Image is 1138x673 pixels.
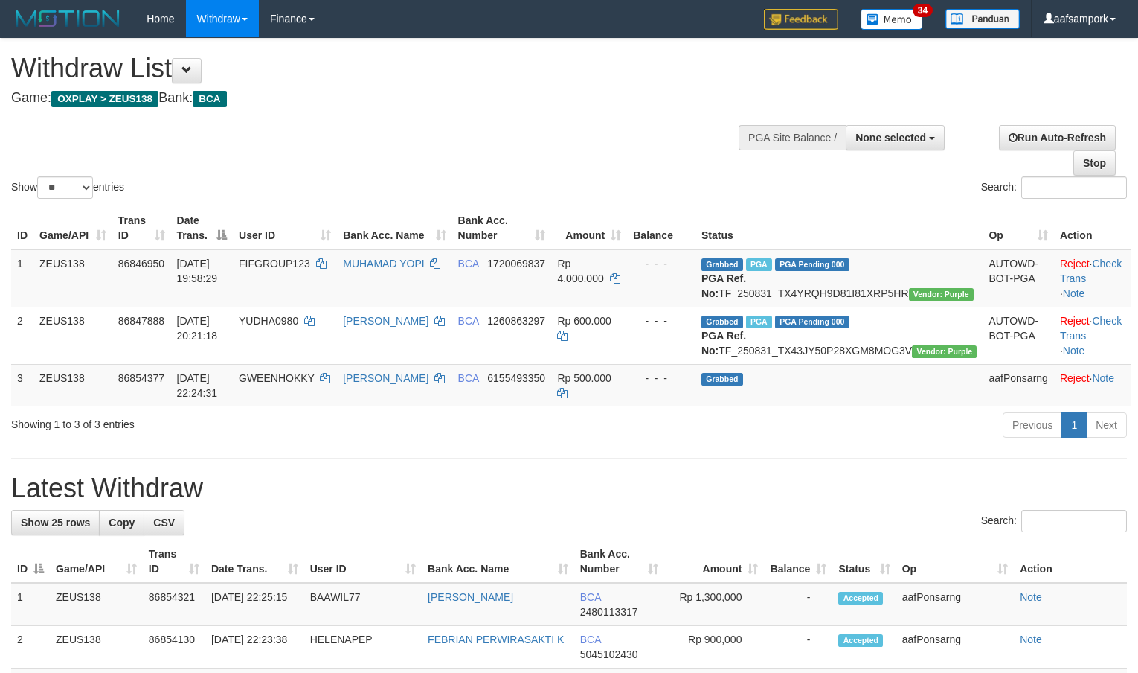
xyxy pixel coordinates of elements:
[764,540,832,583] th: Balance: activate to sort column ascending
[487,372,545,384] span: Copy 6155493350 to clipboard
[1063,287,1085,299] a: Note
[1054,249,1131,307] td: · ·
[458,372,479,384] span: BCA
[1054,364,1131,406] td: ·
[574,540,665,583] th: Bank Acc. Number: activate to sort column ascending
[746,316,772,328] span: Marked by aafnoeunsreypich
[1014,540,1127,583] th: Action
[171,207,233,249] th: Date Trans.: activate to sort column descending
[239,258,310,269] span: FIFGROUP123
[1020,634,1042,645] a: Note
[557,372,611,384] span: Rp 500.000
[337,207,451,249] th: Bank Acc. Name: activate to sort column ascending
[695,307,983,364] td: TF_250831_TX43JY50P28XGM8MOG3V
[764,9,838,30] img: Feedback.jpg
[239,315,298,327] span: YUDHA0980
[999,125,1116,150] a: Run Auto-Refresh
[458,315,479,327] span: BCA
[1054,207,1131,249] th: Action
[838,592,883,605] span: Accepted
[832,540,896,583] th: Status: activate to sort column ascending
[11,176,124,199] label: Show entries
[11,411,463,432] div: Showing 1 to 3 of 3 entries
[1060,372,1090,384] a: Reject
[343,315,428,327] a: [PERSON_NAME]
[739,125,846,150] div: PGA Site Balance /
[50,540,143,583] th: Game/API: activate to sort column ascending
[701,373,743,386] span: Grabbed
[551,207,627,249] th: Amount: activate to sort column ascending
[304,540,422,583] th: User ID: activate to sort column ascending
[695,207,983,249] th: Status
[983,364,1053,406] td: aafPonsarng
[945,9,1020,29] img: panduan.png
[1060,258,1090,269] a: Reject
[304,583,422,626] td: BAAWIL77
[233,207,337,249] th: User ID: activate to sort column ascending
[912,345,977,358] span: Vendor URL: https://trx4.1velocity.biz
[983,249,1053,307] td: AUTOWD-BOT-PGA
[633,256,689,271] div: - - -
[487,315,545,327] span: Copy 1260863297 to clipboard
[177,372,218,399] span: [DATE] 22:24:31
[1061,412,1087,438] a: 1
[11,364,33,406] td: 3
[11,91,744,106] h4: Game: Bank:
[1063,345,1085,357] a: Note
[422,540,574,583] th: Bank Acc. Name: activate to sort column ascending
[580,606,638,618] span: Copy 2480113317 to clipboard
[428,591,513,603] a: [PERSON_NAME]
[205,540,304,583] th: Date Trans.: activate to sort column ascending
[118,258,164,269] span: 86846950
[11,473,1127,503] h1: Latest Withdraw
[11,510,100,535] a: Show 25 rows
[1020,591,1042,603] a: Note
[701,330,746,357] b: PGA Ref. No:
[775,316,849,328] span: PGA Pending
[1073,150,1116,176] a: Stop
[1086,412,1127,438] a: Next
[701,258,743,271] span: Grabbed
[855,132,926,144] span: None selected
[1003,412,1062,438] a: Previous
[764,626,832,669] td: -
[1092,372,1114,384] a: Note
[11,7,124,30] img: MOTION_logo.png
[205,583,304,626] td: [DATE] 22:25:15
[896,626,1014,669] td: aafPonsarng
[664,626,764,669] td: Rp 900,000
[701,272,746,299] b: PGA Ref. No:
[746,258,772,271] span: Marked by aafnoeunsreypich
[487,258,545,269] span: Copy 1720069837 to clipboard
[701,316,743,328] span: Grabbed
[1060,315,1090,327] a: Reject
[109,517,135,529] span: Copy
[33,307,112,364] td: ZEUS138
[896,583,1014,626] td: aafPonsarng
[11,307,33,364] td: 2
[664,583,764,626] td: Rp 1,300,000
[913,4,933,17] span: 34
[1060,258,1122,284] a: Check Trans
[304,626,422,669] td: HELENAPEP
[21,517,90,529] span: Show 25 rows
[153,517,175,529] span: CSV
[118,372,164,384] span: 86854377
[846,125,945,150] button: None selected
[11,540,50,583] th: ID: activate to sort column descending
[143,540,205,583] th: Trans ID: activate to sort column ascending
[580,648,638,660] span: Copy 5045102430 to clipboard
[557,258,603,284] span: Rp 4.000.000
[983,207,1053,249] th: Op: activate to sort column ascending
[343,258,424,269] a: MUHAMAD YOPI
[1054,307,1131,364] td: · ·
[11,207,33,249] th: ID
[11,626,50,669] td: 2
[177,315,218,342] span: [DATE] 20:21:18
[33,364,112,406] td: ZEUS138
[627,207,695,249] th: Balance
[11,54,744,83] h1: Withdraw List
[633,371,689,386] div: - - -
[909,288,974,301] span: Vendor URL: https://trx4.1velocity.biz
[695,249,983,307] td: TF_250831_TX4YRQH9D81I81XRP5HR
